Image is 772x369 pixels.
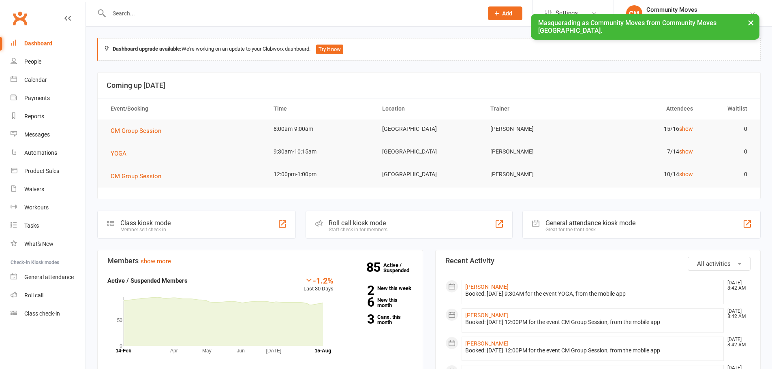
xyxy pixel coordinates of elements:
td: 8:00am-9:00am [266,119,375,139]
span: CM Group Session [111,127,161,134]
div: Waivers [24,186,44,192]
div: Booked: [DATE] 12:00PM for the event CM Group Session, from the mobile app [465,347,721,354]
div: What's New [24,241,53,247]
a: Roll call [11,286,86,305]
a: show more [141,258,171,265]
a: Payments [11,89,86,107]
div: Last 30 Days [304,276,334,293]
div: Workouts [24,204,49,211]
a: Messages [11,126,86,144]
td: 12:00pm-1:00pm [266,165,375,184]
a: Dashboard [11,34,86,53]
div: Automations [24,149,57,156]
a: Product Sales [11,162,86,180]
span: YOGA [111,150,126,157]
div: Calendar [24,77,47,83]
a: [PERSON_NAME] [465,340,509,347]
strong: Active / Suspended Members [107,277,188,284]
a: 2New this week [346,286,413,291]
time: [DATE] 8:42 AM [723,309,750,319]
a: show [679,148,693,155]
td: 0 [700,165,755,184]
a: Reports [11,107,86,126]
div: Member self check-in [120,227,171,232]
h3: Recent Activity [445,257,751,265]
strong: 6 [346,296,374,308]
a: Waivers [11,180,86,198]
td: 15/16 [592,119,700,139]
strong: Dashboard upgrade available: [113,46,182,52]
div: Messages [24,131,50,138]
td: [PERSON_NAME] [483,165,592,184]
a: show [679,171,693,177]
a: Clubworx [10,8,30,28]
th: Waitlist [700,98,755,119]
div: Class check-in [24,310,60,317]
strong: 85 [366,261,383,273]
div: Roll call [24,292,43,299]
a: General attendance kiosk mode [11,268,86,286]
div: Reports [24,113,44,119]
div: Staff check-in for members [329,227,387,232]
h3: Members [107,257,413,265]
button: Add [488,6,522,20]
a: [PERSON_NAME] [465,312,509,318]
div: Great for the front desk [545,227,635,232]
button: × [744,14,758,31]
time: [DATE] 8:42 AM [723,337,750,348]
td: [PERSON_NAME] [483,142,592,161]
td: 10/14 [592,165,700,184]
div: People [24,58,41,65]
input: Search... [107,8,477,19]
div: Community Moves [GEOGRAPHIC_DATA] [646,13,749,21]
th: Time [266,98,375,119]
span: Add [502,10,512,17]
button: Try it now [316,45,343,54]
a: 3Canx. this month [346,314,413,325]
div: General attendance [24,274,74,280]
td: 0 [700,119,755,139]
strong: 3 [346,313,374,325]
span: All activities [697,260,731,267]
button: CM Group Session [111,171,167,181]
a: 6New this month [346,297,413,308]
div: CM [626,5,642,21]
td: [GEOGRAPHIC_DATA] [375,142,483,161]
div: Class kiosk mode [120,219,171,227]
div: Roll call kiosk mode [329,219,387,227]
a: Automations [11,144,86,162]
td: [GEOGRAPHIC_DATA] [375,165,483,184]
a: What's New [11,235,86,253]
button: All activities [688,257,751,271]
button: CM Group Session [111,126,167,136]
td: 7/14 [592,142,700,161]
div: We're working on an update to your Clubworx dashboard. [97,38,761,61]
th: Location [375,98,483,119]
a: Calendar [11,71,86,89]
a: 85Active / Suspended [383,256,419,279]
h3: Coming up [DATE] [107,81,751,90]
div: -1.2% [304,276,334,285]
a: Workouts [11,198,86,217]
div: Dashboard [24,40,52,47]
div: Booked: [DATE] 9:30AM for the event YOGA, from the mobile app [465,290,721,297]
strong: 2 [346,284,374,296]
span: Settings [556,4,578,22]
td: [PERSON_NAME] [483,119,592,139]
a: [PERSON_NAME] [465,284,509,290]
div: Booked: [DATE] 12:00PM for the event CM Group Session, from the mobile app [465,319,721,326]
span: Masquerading as Community Moves from Community Moves [GEOGRAPHIC_DATA]. [538,19,716,34]
time: [DATE] 8:42 AM [723,280,750,291]
div: Community Moves [646,6,749,13]
th: Attendees [592,98,700,119]
td: 0 [700,142,755,161]
th: Event/Booking [103,98,266,119]
a: People [11,53,86,71]
a: show [679,126,693,132]
td: 9:30am-10:15am [266,142,375,161]
div: General attendance kiosk mode [545,219,635,227]
th: Trainer [483,98,592,119]
a: Tasks [11,217,86,235]
div: Tasks [24,222,39,229]
a: Class kiosk mode [11,305,86,323]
